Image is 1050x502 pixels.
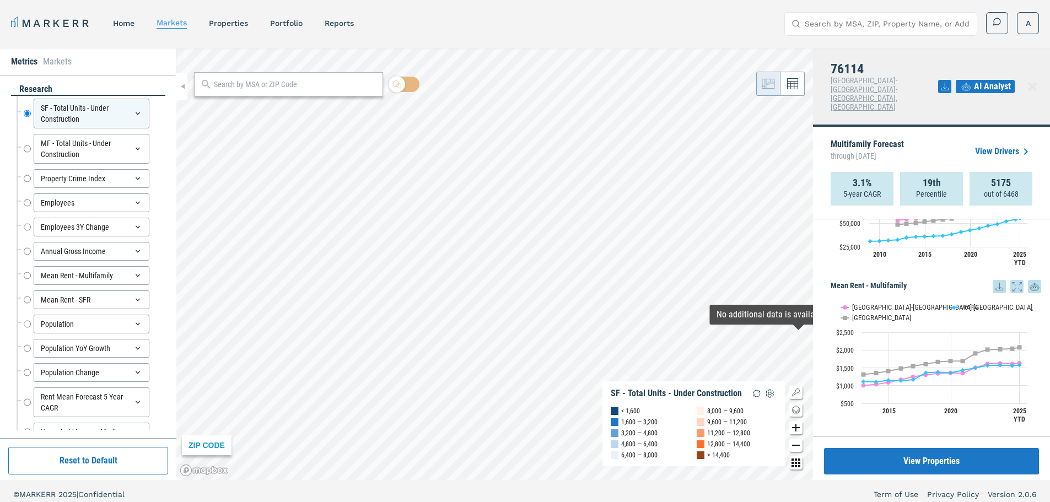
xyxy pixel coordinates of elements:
[944,407,957,415] text: 2020
[34,363,149,382] div: Population Change
[924,370,928,375] path: Thursday, 14 Dec, 16:00, 1,358.58. 76114.
[1017,12,1039,34] button: A
[936,370,940,374] path: Friday, 14 Dec, 16:00, 1,380.66. 76114.
[1010,347,1015,351] path: Saturday, 14 Dec, 16:00, 2,037.17. USA.
[841,400,854,408] text: $500
[918,251,931,258] text: 2015
[874,380,879,384] path: Saturday, 14 Dec, 16:00, 1,101.32. 76114.
[34,193,149,212] div: Employees
[113,19,134,28] a: home
[896,222,900,226] path: Wednesday, 14 Dec, 16:00, 48,443.4. USA.
[914,235,918,239] path: Saturday, 14 Dec, 16:00, 35,619.51. 76114.
[843,188,881,199] p: 5-year CAGR
[1026,18,1031,29] span: A
[621,439,658,450] div: 4,800 — 6,400
[789,403,803,417] button: Change style map button
[789,386,803,399] button: Show/Hide Legend Map Button
[853,177,872,188] strong: 3.1%
[78,490,125,499] span: Confidential
[805,13,970,35] input: Search by MSA, ZIP, Property Name, or Address
[621,428,658,439] div: 3,200 — 4,800
[34,290,149,309] div: Mean Rent - SFR
[180,464,228,477] a: Mapbox logo
[43,55,72,68] li: Markets
[831,140,904,163] p: Multifamily Forecast
[861,383,866,387] path: Friday, 14 Dec, 16:00, 1,004.82. Dallas-Fort Worth-Arlington, TX.
[707,439,750,450] div: 12,800 — 14,400
[707,417,747,428] div: 9,600 — 11,200
[325,19,354,28] a: reports
[959,230,963,234] path: Friday, 14 Dec, 16:00, 40,649.23. 76114.
[34,218,149,236] div: Employees 3Y Change
[886,378,891,382] path: Sunday, 14 Dec, 16:00, 1,150.83. 76114.
[911,377,916,382] path: Wednesday, 14 Dec, 16:00, 1,165.18. 76114.
[1013,407,1026,423] text: 2025 YTD
[1018,216,1022,220] path: Saturday, 14 Jun, 17:00, 55,135.41. 76114.
[836,365,854,373] text: $1,500
[763,387,777,400] img: Settings
[831,76,897,111] span: [GEOGRAPHIC_DATA]-[GEOGRAPHIC_DATA]-[GEOGRAPHIC_DATA], [GEOGRAPHIC_DATA]
[34,169,149,188] div: Property Crime Index
[1004,219,1009,223] path: Thursday, 14 Dec, 16:00, 51,954.07. 76114.
[214,79,377,90] input: Search by MSA or ZIP Code
[852,314,911,322] text: [GEOGRAPHIC_DATA]
[182,435,231,455] div: ZIP CODE
[931,218,936,223] path: Monday, 14 Dec, 16:00, 52,725.9. USA.
[621,450,658,461] div: 6,400 — 8,000
[924,362,928,366] path: Thursday, 14 Dec, 16:00, 1,603.44. USA.
[936,360,940,364] path: Friday, 14 Dec, 16:00, 1,665.71. USA.
[911,364,916,368] path: Wednesday, 14 Dec, 16:00, 1,546.19. USA.
[968,228,972,233] path: Saturday, 14 Dec, 16:00, 42,425.4. 76114.
[923,219,927,224] path: Sunday, 14 Dec, 16:00, 51,504.4. USA.
[986,363,990,368] path: Wednesday, 14 Dec, 16:00, 1,566.51. 76114.
[839,244,860,251] text: $25,000
[941,234,945,238] path: Wednesday, 14 Dec, 16:00, 36,680.62. 76114.
[707,450,730,461] div: > 14,400
[956,80,1015,93] button: AI Analyst
[896,237,900,242] path: Wednesday, 14 Dec, 16:00, 32,479.23. 76114.
[950,216,954,220] path: Thursday, 14 Dec, 16:00, 54,882.3. USA.
[839,220,860,228] text: $50,000
[923,177,941,188] strong: 19th
[34,423,149,441] div: Household Income Median
[975,145,1032,158] a: View Drivers
[861,372,866,376] path: Friday, 14 Dec, 16:00, 1,311.14. USA.
[19,490,58,499] span: MARKERR
[991,177,1011,188] strong: 5175
[831,280,1041,293] h5: Mean Rent - Multifamily
[1014,217,1018,222] path: Saturday, 14 Dec, 16:00, 53,856.2. 76114.
[886,369,891,373] path: Sunday, 14 Dec, 16:00, 1,407.44. USA.
[1017,363,1022,367] path: Monday, 14 Jul, 17:00, 1,577.63. 76114.
[988,489,1037,500] a: Version 2.0.6
[874,371,879,375] path: Saturday, 14 Dec, 16:00, 1,351.81. USA.
[717,309,880,320] div: Map Tooltip Content
[984,188,1019,199] p: out of 6468
[157,18,187,27] a: markets
[836,329,854,337] text: $2,500
[34,99,149,128] div: SF - Total Units - Under Construction
[824,448,1039,474] a: View Properties
[611,388,742,399] div: SF - Total Units - Under Construction
[34,134,149,164] div: MF - Total Units - Under Construction
[977,226,982,230] path: Monday, 14 Dec, 16:00, 44,467.52. 76114.
[34,242,149,261] div: Annual Gross Income
[974,80,1011,93] span: AI Analyst
[899,366,903,370] path: Monday, 14 Dec, 16:00, 1,481.21. USA.
[873,251,886,258] text: 2010
[836,382,854,390] text: $1,000
[950,232,954,236] path: Thursday, 14 Dec, 16:00, 38,238.81. 76114.
[998,363,1003,367] path: Thursday, 14 Dec, 16:00, 1,575.19. 76114.
[836,347,854,354] text: $2,000
[176,48,813,480] canvas: Map
[998,347,1003,352] path: Thursday, 14 Dec, 16:00, 2,021.91. USA.
[13,490,19,499] span: ©
[789,456,803,469] button: Other options map button
[209,19,248,28] a: properties
[986,223,990,228] path: Tuesday, 14 Dec, 16:00, 47,274.72. 76114.
[886,238,891,242] path: Tuesday, 14 Dec, 16:00, 31,835.21. 76114.
[914,220,918,225] path: Saturday, 14 Dec, 16:00, 50,230.26. USA.
[1013,251,1026,267] text: 2025 YTD
[877,239,882,243] path: Monday, 14 Dec, 16:00, 31,113.3. 76114.
[927,489,979,500] a: Privacy Policy
[621,406,640,417] div: < 1,600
